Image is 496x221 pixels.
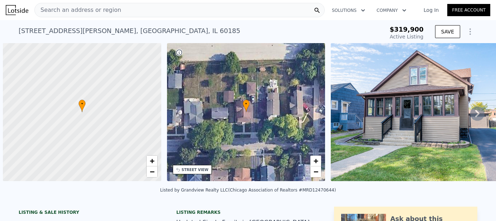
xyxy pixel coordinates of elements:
span: • [78,101,86,107]
a: Zoom out [310,166,321,177]
span: Search an address or region [35,6,121,14]
button: Show Options [463,24,477,39]
span: Active Listing [390,34,424,40]
div: [STREET_ADDRESS][PERSON_NAME] , [GEOGRAPHIC_DATA] , IL 60185 [19,26,240,36]
span: + [314,156,318,165]
div: Listing remarks [176,210,320,215]
span: + [149,156,154,165]
button: Solutions [326,4,371,17]
div: STREET VIEW [182,167,209,172]
span: − [314,167,318,176]
button: SAVE [435,25,460,38]
span: $319,900 [390,26,424,33]
a: Log In [415,6,447,14]
span: • [243,101,250,107]
img: Lotside [6,5,28,15]
a: Zoom in [310,156,321,166]
a: Zoom in [147,156,157,166]
div: LISTING & SALE HISTORY [19,210,162,217]
span: − [149,167,154,176]
a: Free Account [447,4,490,16]
div: • [243,100,250,112]
a: Zoom out [147,166,157,177]
button: Company [371,4,412,17]
div: Listed by Grandview Realty LLC (Chicago Association of Realtors #MRD12470644) [160,188,336,193]
div: • [78,100,86,112]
